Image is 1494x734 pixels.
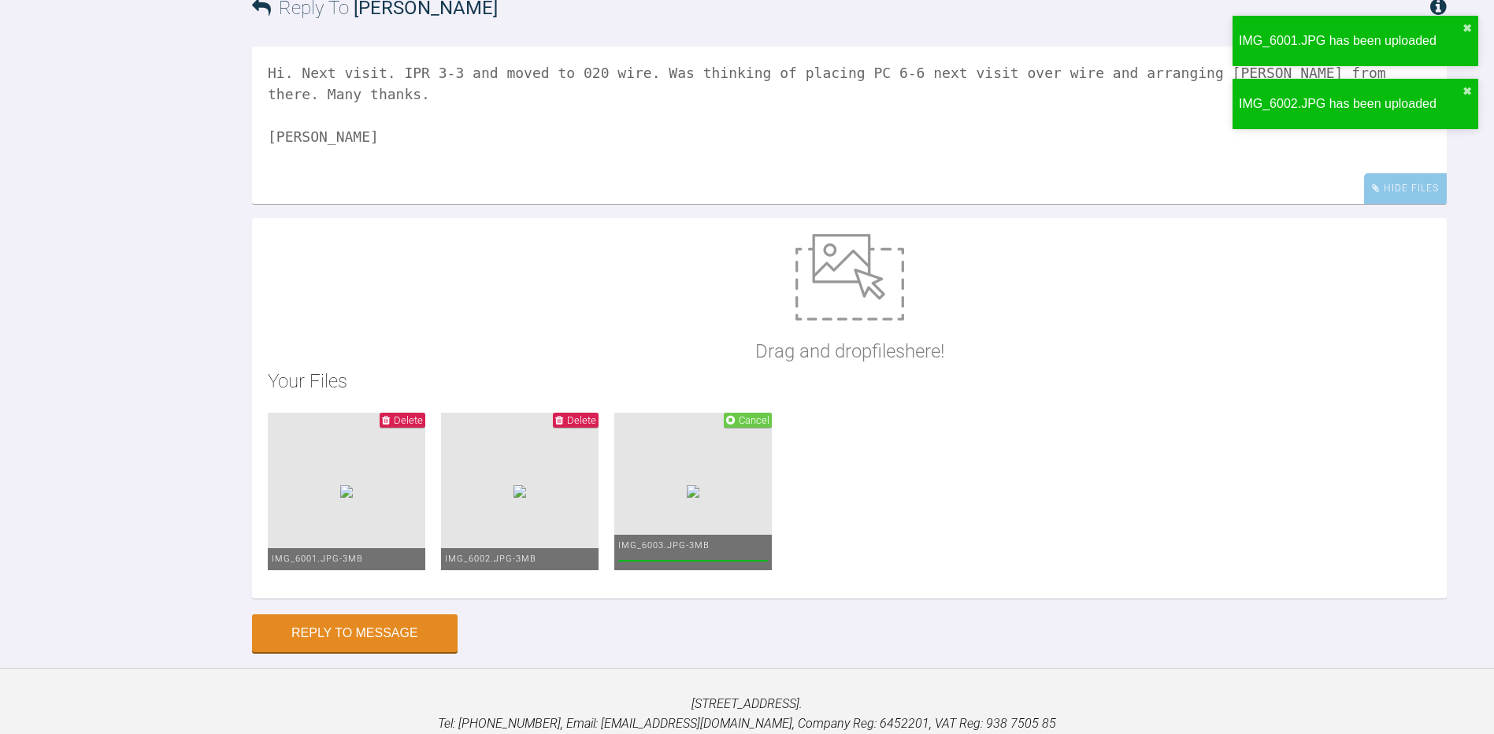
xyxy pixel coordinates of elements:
img: 6596de8b-73d8-4369-b0e9-e1ade12c6eb7 [687,485,699,498]
p: Drag and drop files here! [755,336,944,366]
img: 19b3a4b5-0b26-495a-8139-0bf638d3c9ba [513,485,526,498]
div: IMG_6001.JPG has been uploaded [1239,31,1462,51]
button: close [1462,22,1472,35]
button: close [1462,85,1472,98]
span: Delete [567,414,596,426]
span: Delete [394,414,423,426]
span: Cancel [739,414,769,426]
span: IMG_6003.JPG - 3MB [618,540,710,550]
h2: Your Files [268,366,1431,396]
div: Hide Files [1364,173,1447,204]
img: 94e3b704-883f-43ab-9c2f-7116cdf2792a [340,485,353,498]
button: Reply to Message [252,614,458,652]
span: IMG_6002.JPG - 3MB [445,554,536,564]
span: IMG_6001.JPG - 3MB [272,554,363,564]
p: [STREET_ADDRESS]. Tel: [PHONE_NUMBER], Email: [EMAIL_ADDRESS][DOMAIN_NAME], Company Reg: 6452201,... [25,694,1469,734]
textarea: Hi. Next visit. IPR 3-3 and moved to 020 wire. Was thinking of placing PC 6-6 next visit over wir... [252,46,1447,204]
div: IMG_6002.JPG has been uploaded [1239,94,1462,114]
